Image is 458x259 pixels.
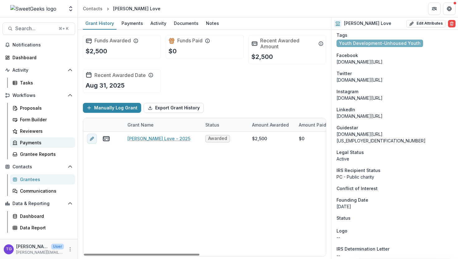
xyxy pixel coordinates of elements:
[336,246,389,252] span: IRS Determination Letter
[336,156,453,162] div: Active
[10,126,75,136] a: Reviewers
[336,124,358,131] span: Guidestar
[339,41,421,46] span: Youth Development-Unhoused Youth
[10,137,75,148] a: Payments
[336,106,355,113] span: LinkedIn
[336,77,453,83] div: [DOMAIN_NAME][URL]
[16,250,64,255] p: [PERSON_NAME][EMAIL_ADDRESS][DOMAIN_NAME]
[103,135,110,142] button: view-payments
[20,116,70,123] div: Form Builder
[148,19,169,28] div: Activity
[83,5,103,12] div: Contacts
[2,199,75,209] button: Open Data & Reporting
[2,162,75,172] button: Open Contacts
[336,32,347,38] span: Tags
[83,19,117,28] div: Grant History
[171,17,201,30] a: Documents
[10,174,75,185] a: Grantees
[10,223,75,233] a: Data Report
[119,17,146,30] a: Payments
[2,22,75,35] button: Search...
[86,81,125,90] p: Aug 31, 2025
[10,186,75,196] a: Communications
[2,52,75,63] a: Dashboard
[203,17,222,30] a: Notes
[10,149,75,159] a: Grantee Reports
[80,4,105,13] a: Contacts
[248,118,295,132] div: Amount Awarded
[15,26,55,31] span: Search...
[336,228,347,234] span: Logo
[119,19,146,28] div: Payments
[171,19,201,28] div: Documents
[336,95,453,101] div: [DOMAIN_NAME][URL]
[20,139,70,146] div: Payments
[344,21,391,26] h2: [PERSON_NAME] Love
[336,52,358,59] span: Facebook
[202,118,248,132] div: Status
[20,128,70,134] div: Reviewers
[20,151,70,157] div: Grantee Reports
[148,17,169,30] a: Activity
[336,167,380,174] span: IRS Recipient Status
[51,244,64,249] p: User
[124,118,202,132] div: Grant Name
[448,20,456,27] button: Delete
[16,243,49,250] p: [PERSON_NAME]
[208,136,227,141] span: Awarded
[169,46,177,56] p: $0
[203,19,222,28] div: Notes
[336,59,453,65] div: [DOMAIN_NAME][URL]
[12,201,65,206] span: Data & Reporting
[177,38,203,44] h2: Funds Paid
[127,135,190,142] a: [PERSON_NAME] Love - 2025
[20,176,70,183] div: Grantees
[428,2,441,15] button: Partners
[57,25,70,32] div: ⌘ + K
[336,234,453,241] p: --
[94,38,131,44] h2: Funds Awarded
[336,197,368,203] span: Founding Date
[2,65,75,75] button: Open Activity
[20,105,70,111] div: Proposals
[12,164,65,170] span: Contacts
[295,118,342,132] div: Amount Paid
[144,103,204,113] button: Export Grant History
[202,122,223,128] div: Status
[12,68,65,73] span: Activity
[299,122,326,128] p: Amount Paid
[336,215,351,221] span: Status
[10,114,75,125] a: Form Builder
[2,90,75,100] button: Open Workflows
[336,88,358,95] span: Instagram
[260,38,316,50] h2: Recent Awarded Amount
[10,103,75,113] a: Proposals
[124,122,157,128] div: Grant Name
[80,4,163,13] nav: breadcrumb
[336,131,453,144] div: [DOMAIN_NAME][URL][US_EMPLOYER_IDENTIFICATION_NUMBER]
[10,211,75,221] a: Dashboard
[10,78,75,88] a: Tasks
[336,70,352,77] span: Twitter
[12,42,73,48] span: Notifications
[66,2,75,15] button: Open entity switcher
[20,188,70,194] div: Communications
[406,20,446,27] button: Edit Attributes
[336,149,364,156] span: Legal Status
[87,134,97,144] button: edit
[83,17,117,30] a: Grant History
[12,93,65,98] span: Workflows
[252,135,267,142] div: $2,500
[10,5,56,12] img: SweetGeeks logo
[20,79,70,86] div: Tasks
[20,213,70,219] div: Dashboard
[336,252,453,259] p: --
[86,46,107,56] p: $2,500
[336,113,453,119] div: [DOMAIN_NAME][URL]
[113,5,160,12] div: [PERSON_NAME] Love
[83,103,141,113] button: Manually Log Grant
